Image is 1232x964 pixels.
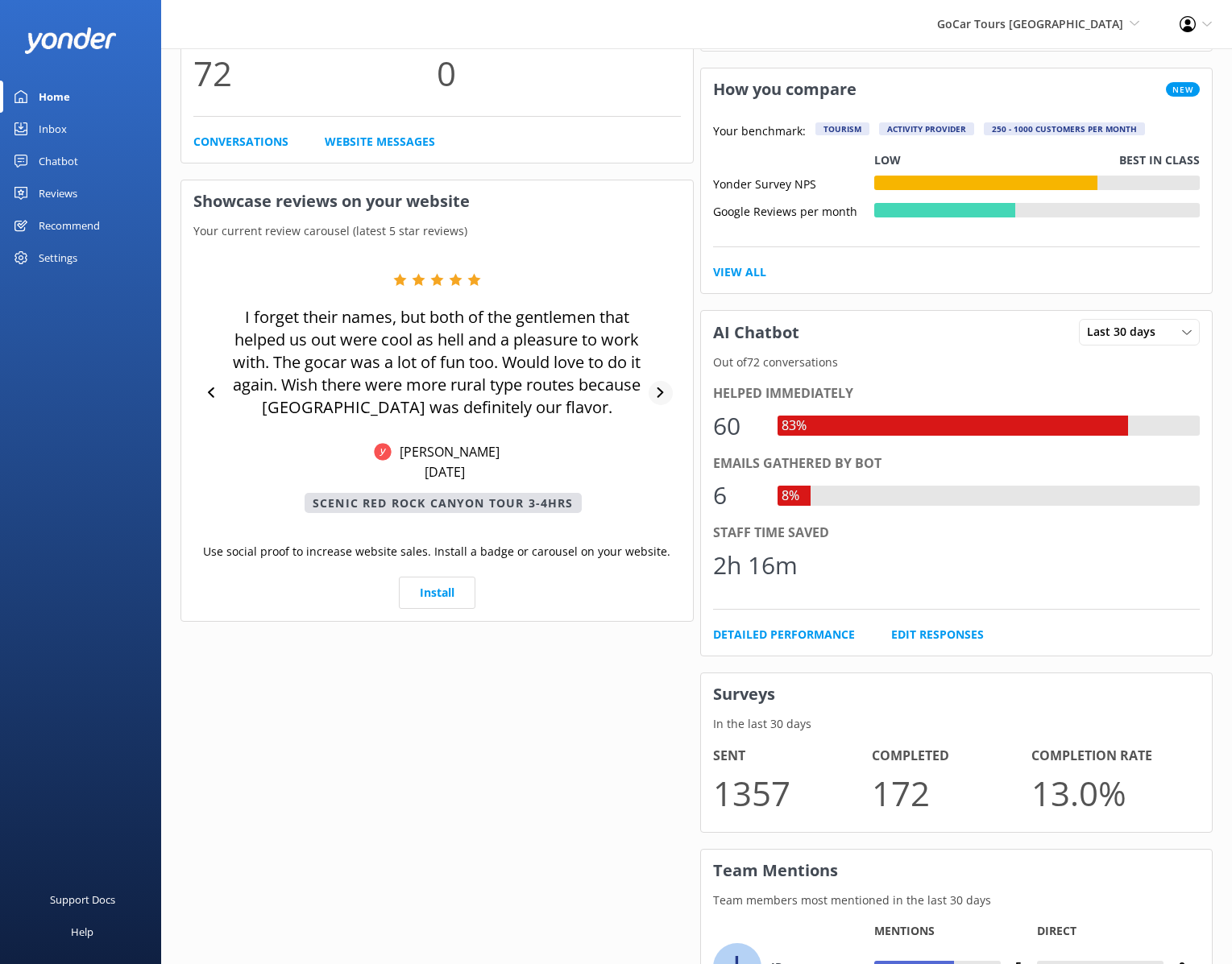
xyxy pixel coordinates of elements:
div: 250 - 1000 customers per month [984,122,1145,135]
div: Help [71,916,93,948]
div: Home [39,81,70,113]
div: 60 [713,407,761,445]
div: 2h 16m [713,546,798,585]
p: Use social proof to increase website sales. Install a badge or carousel on your website. [203,543,670,561]
div: 6 [713,476,761,515]
div: Chatbot [39,145,78,177]
p: 0 [437,46,680,100]
span: Last 30 days [1087,323,1165,341]
h3: How you compare [701,68,869,110]
p: I forget their names, but both of the gentlemen that helped us out were cool as hell and a pleasu... [225,306,649,419]
p: 172 [872,766,1031,820]
h4: Completion Rate [1031,746,1191,767]
a: Detailed Performance [713,626,855,643]
p: Best in class [1119,151,1200,169]
p: Team members most mentioned in the last 30 days [701,892,1213,909]
a: Edit Responses [891,626,984,643]
a: Conversations [193,133,288,151]
p: In the last 30 days [701,715,1213,733]
div: Settings [39,242,77,274]
div: Inbox [39,113,67,145]
h3: Showcase reviews on your website [181,180,693,222]
p: Direct [1037,923,1076,938]
p: Low [874,151,901,169]
p: Mentions [874,923,935,938]
a: Install [399,577,475,609]
div: 83% [778,416,811,436]
div: Yonder Survey NPS [713,176,874,190]
img: yonder-white-logo.png [24,27,117,54]
div: Tourism [815,122,869,135]
span: New [1166,82,1200,97]
p: Your benchmark: [713,122,806,142]
div: Activity Provider [879,122,974,135]
p: 72 [193,46,437,100]
span: GoCar Tours [GEOGRAPHIC_DATA] [937,16,1123,31]
p: 1357 [713,766,873,820]
h4: Sent [713,746,873,767]
a: Website Messages [325,133,435,151]
p: Out of 72 conversations [701,354,1213,371]
div: Support Docs [50,883,115,916]
div: Emails gathered by bot [713,453,1201,474]
div: 8% [778,486,803,507]
p: [PERSON_NAME] [392,443,500,461]
div: Google Reviews per month [713,203,874,217]
h3: Surveys [701,673,1213,715]
div: Staff time saved [713,523,1201,544]
h3: AI Chatbot [701,312,811,354]
a: View All [713,263,766,281]
p: Your current review carousel (latest 5 star reviews) [181,222,693,240]
p: 13.0 % [1031,766,1191,820]
h4: Completed [872,746,1031,767]
p: [DATE] [425,463,465,481]
img: Yonder [374,443,392,461]
div: Helped immediately [713,383,1201,404]
p: Scenic Red Rock Canyon Tour 3-4hrs [305,493,582,513]
h3: Team Mentions [701,850,1213,892]
div: Reviews [39,177,77,209]
div: Recommend [39,209,100,242]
